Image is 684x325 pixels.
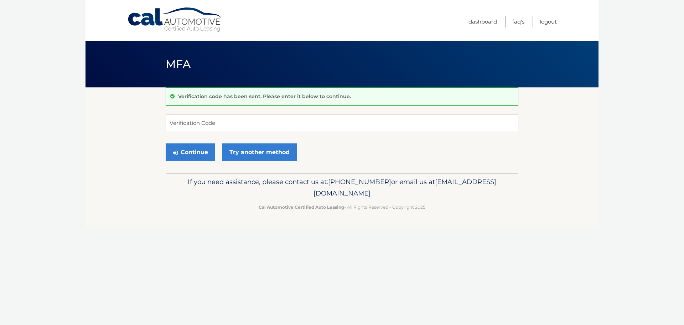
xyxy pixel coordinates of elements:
a: Dashboard [468,16,497,27]
a: Try another method [222,143,297,161]
input: Verification Code [166,114,518,132]
p: If you need assistance, please contact us at: or email us at [170,176,514,199]
span: [EMAIL_ADDRESS][DOMAIN_NAME] [313,178,496,197]
a: Cal Automotive [127,7,223,32]
span: MFA [166,57,191,71]
a: Logout [540,16,557,27]
p: Verification code has been sent. Please enter it below to continue. [178,93,351,100]
button: Continue [166,143,215,161]
p: - All Rights Reserved - Copyright 2025 [170,203,514,211]
strong: Cal Automotive Certified Auto Leasing [259,204,344,210]
span: [PHONE_NUMBER] [328,178,391,186]
a: FAQ's [512,16,524,27]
